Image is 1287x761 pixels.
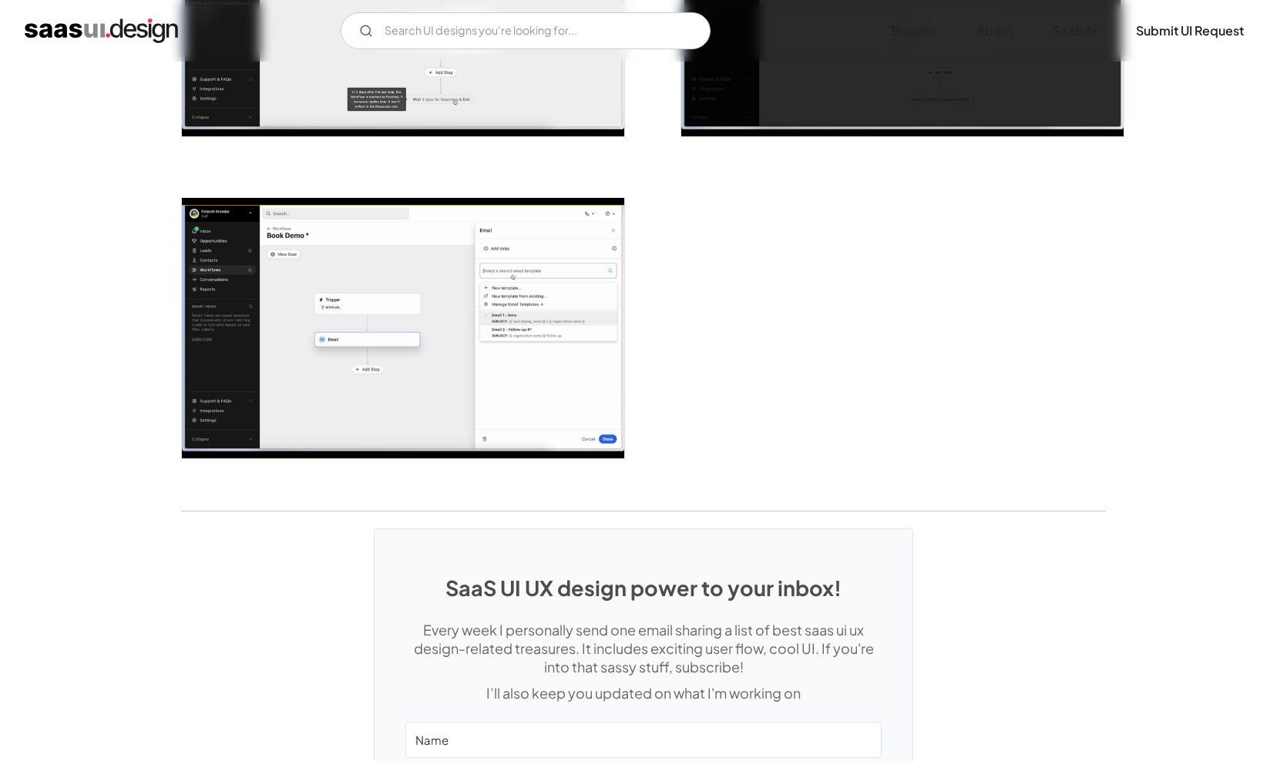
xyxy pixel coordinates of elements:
a: SaaS Ai [1034,14,1114,48]
p: I’ll also keep you updated on what I'm working on [405,684,882,702]
a: About [958,14,1031,48]
p: Every week I personally send one email sharing a list of best saas ui ux design-related treasures... [405,621,882,676]
a: Browse [872,14,955,48]
input: Name [405,722,882,758]
h1: SaaS UI UX design power to your inbox! [405,575,882,600]
form: Email Form [341,12,711,49]
a: open lightbox [182,198,624,458]
a: Submit UI Request [1117,14,1262,48]
a: home [25,18,178,43]
input: Search UI designs you're looking for... [341,12,711,49]
img: 667d3e714053c2836e840d51_close%20crm%20workflow.png [182,198,624,458]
